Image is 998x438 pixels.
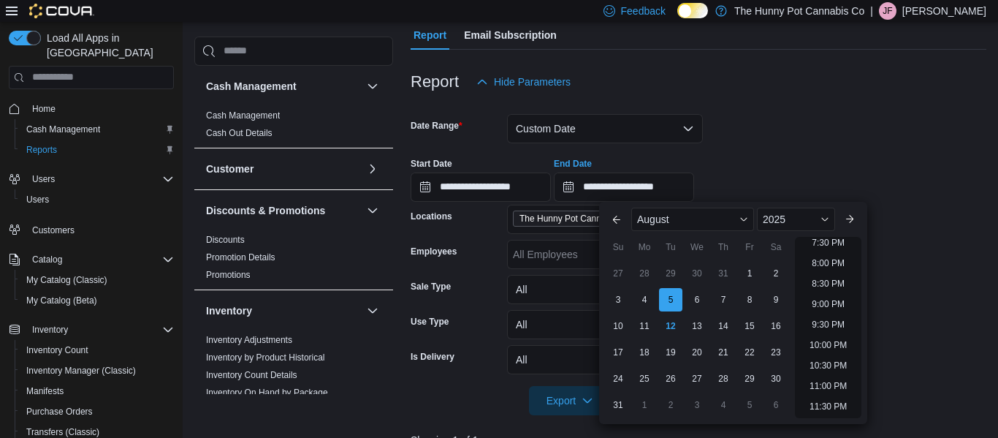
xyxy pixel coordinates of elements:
a: Cash Out Details [206,128,273,138]
a: My Catalog (Classic) [20,271,113,289]
label: Locations [411,211,452,222]
a: Reports [20,141,63,159]
div: day-1 [633,393,656,417]
div: Button. Open the month selector. August is currently selected. [631,208,754,231]
button: Discounts & Promotions [206,203,361,218]
div: day-15 [738,314,761,338]
span: Inventory Manager (Classic) [20,362,174,380]
span: Purchase Orders [26,406,93,418]
div: day-2 [764,262,788,285]
span: Manifests [20,382,174,400]
span: Manifests [26,385,64,397]
div: day-31 [712,262,735,285]
div: Jeremy Farwell [879,2,896,20]
div: Sa [764,235,788,259]
div: Fr [738,235,761,259]
a: Manifests [20,382,69,400]
div: day-29 [659,262,682,285]
span: Home [26,99,174,118]
span: Catalog [32,254,62,265]
span: 2025 [763,214,785,225]
label: Use Type [411,316,449,328]
span: Inventory [26,321,174,339]
div: day-5 [659,288,682,311]
a: Promotions [206,270,251,280]
span: My Catalog (Beta) [20,292,174,309]
span: Inventory Manager (Classic) [26,365,136,377]
div: Tu [659,235,682,259]
span: Report [414,20,446,50]
div: day-1 [738,262,761,285]
div: Su [606,235,630,259]
div: day-31 [606,393,630,417]
button: Customer [206,162,361,176]
span: Cash Out Details [206,127,273,139]
button: Users [26,170,61,188]
label: Start Date [411,158,452,170]
li: 11:30 PM [804,398,853,415]
input: Dark Mode [677,3,708,18]
span: Reports [26,144,57,156]
div: day-24 [606,367,630,390]
li: 10:00 PM [804,336,853,354]
label: Sale Type [411,281,451,292]
h3: Discounts & Promotions [206,203,325,218]
span: Customers [26,220,174,238]
li: 8:30 PM [806,275,850,292]
span: JF [883,2,892,20]
span: Inventory [32,324,68,336]
div: day-25 [633,367,656,390]
button: Inventory [26,321,74,339]
button: Catalog [26,251,68,268]
div: day-3 [606,288,630,311]
ul: Time [795,237,861,418]
button: Inventory [206,303,361,318]
a: Promotion Details [206,252,275,263]
button: Next month [838,208,861,231]
button: Inventory Count [15,340,180,360]
div: day-8 [738,288,761,311]
button: Inventory [3,320,180,340]
div: day-10 [606,314,630,338]
button: My Catalog (Classic) [15,270,180,290]
span: August [637,214,669,225]
button: Home [3,98,180,119]
p: [PERSON_NAME] [902,2,986,20]
p: | [870,2,873,20]
div: day-4 [633,288,656,311]
button: Inventory [364,302,381,320]
span: Inventory Count [20,341,174,359]
span: Inventory by Product Historical [206,352,325,363]
h3: Customer [206,162,254,176]
span: Users [26,194,49,205]
div: day-9 [764,288,788,311]
div: day-3 [685,393,709,417]
li: 7:30 PM [806,234,850,252]
div: day-4 [712,393,735,417]
div: day-22 [738,341,761,364]
button: Discounts & Promotions [364,202,381,219]
button: Customers [3,219,180,240]
button: All [507,310,703,339]
button: My Catalog (Beta) [15,290,180,311]
div: day-28 [633,262,656,285]
a: Inventory Manager (Classic) [20,362,142,380]
span: Home [32,103,56,115]
a: Inventory Adjustments [206,335,292,345]
div: day-20 [685,341,709,364]
div: day-6 [764,393,788,417]
a: Users [20,191,55,208]
span: Email Subscription [464,20,557,50]
button: Users [3,169,180,189]
label: Employees [411,246,457,257]
div: day-30 [764,367,788,390]
button: Reports [15,140,180,160]
button: Users [15,189,180,210]
div: day-26 [659,367,682,390]
a: Inventory by Product Historical [206,352,325,363]
button: Cash Management [364,78,381,95]
img: Cova [29,4,94,18]
span: Export [538,386,602,415]
span: My Catalog (Beta) [26,295,97,306]
h3: Inventory [206,303,252,318]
